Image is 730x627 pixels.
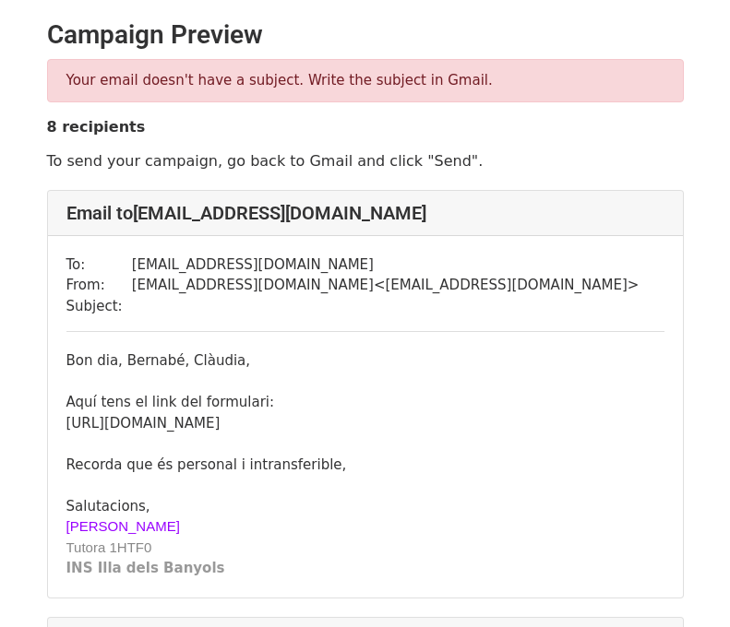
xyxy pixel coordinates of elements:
td: To: [66,254,132,276]
div: Bon dia, Bernabé, Clàudia, [66,350,664,372]
td: Subject: [66,296,132,317]
div: Salutacions, [66,496,664,517]
td: [EMAIL_ADDRESS][DOMAIN_NAME] [132,254,640,276]
td: [EMAIL_ADDRESS][DOMAIN_NAME] < [EMAIL_ADDRESS][DOMAIN_NAME] > [132,275,640,296]
p: Your email doesn't have a subject. Write the subject in Gmail. [66,71,664,90]
span: Tutora 1HTF0 [66,539,152,555]
strong: 8 recipients [47,118,146,136]
font: ls Banyols [146,560,225,576]
h4: Email to [EMAIL_ADDRESS][DOMAIN_NAME] [66,202,664,224]
p: To send your campaign, go back to Gmail and click "Send". [47,151,684,171]
font: INS Illa de [66,560,146,576]
font: [PERSON_NAME] [66,518,180,534]
h2: Campaign Preview [47,19,684,51]
td: From: [66,275,132,296]
div: Aquí tens el link del formulari: [URL][DOMAIN_NAME] Recorda que és personal i intransferible, [66,392,664,475]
